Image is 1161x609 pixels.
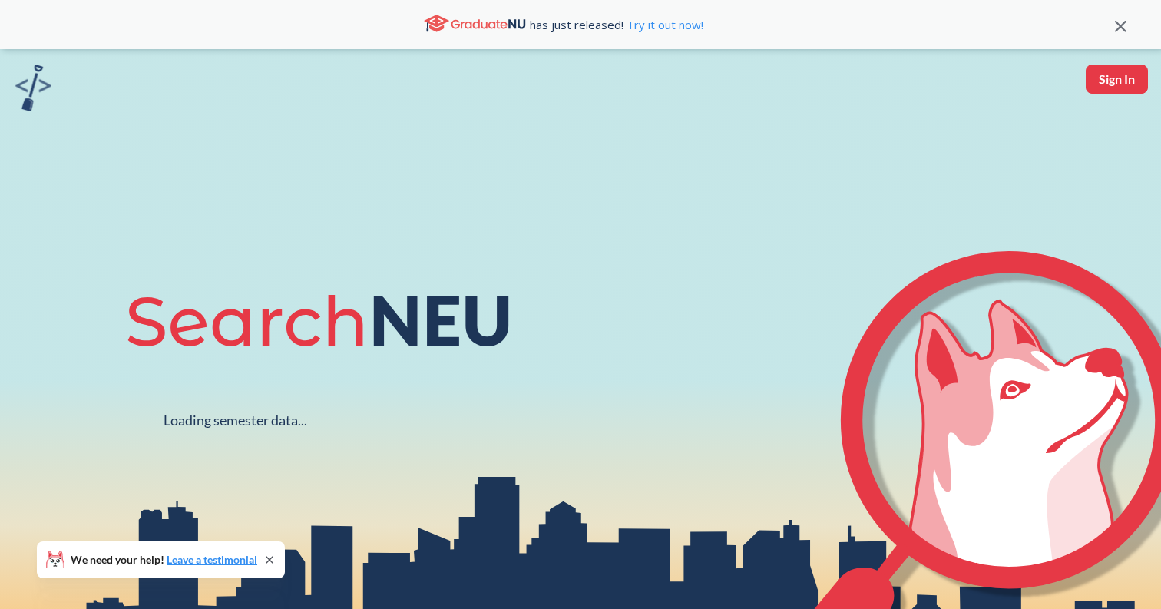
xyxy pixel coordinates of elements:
[15,65,51,116] a: sandbox logo
[623,17,703,32] a: Try it out now!
[167,553,257,566] a: Leave a testimonial
[1086,65,1148,94] button: Sign In
[15,65,51,111] img: sandbox logo
[530,16,703,33] span: has just released!
[164,412,307,429] div: Loading semester data...
[71,554,257,565] span: We need your help!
